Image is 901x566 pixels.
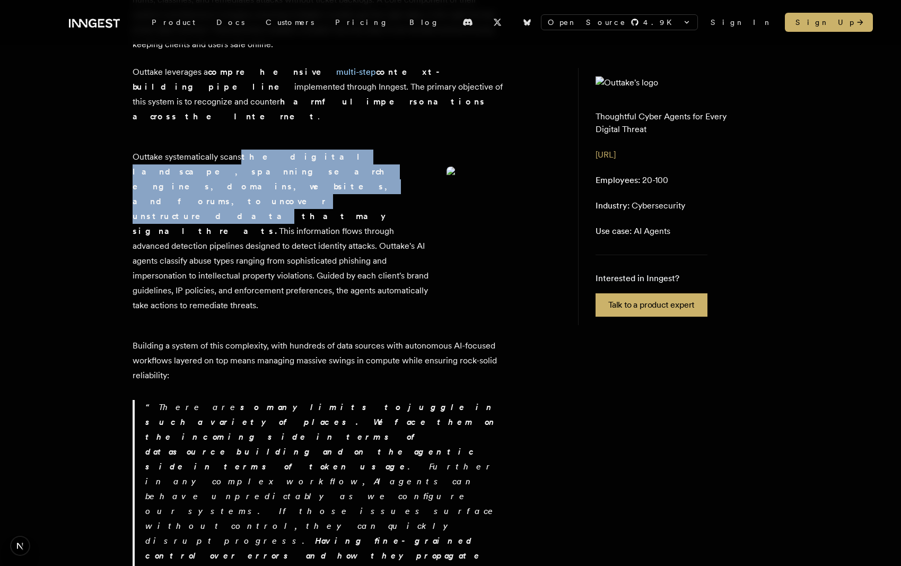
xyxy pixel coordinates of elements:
[596,201,629,211] span: Industry:
[596,150,616,160] a: [URL]
[643,17,678,28] span: 4.9 K
[447,167,503,196] img: Diagram A.png
[325,13,399,32] a: Pricing
[596,225,670,238] p: AI Agents
[711,17,772,28] a: Sign In
[596,199,685,212] p: Cybersecurity
[133,150,430,313] p: Outtake systematically scans This information flows through advanced detection pipelines designed...
[596,226,632,236] span: Use case:
[133,97,486,121] strong: harmful impersonations across the Internet
[133,152,393,236] strong: the digital landscape, spanning search engines, domains, websites, and forums, to uncover unstruc...
[596,175,640,185] span: Employees:
[486,14,509,31] a: X
[596,76,680,89] img: Outtake's logo
[255,13,325,32] a: Customers
[456,14,479,31] a: Discord
[133,338,504,383] p: Building a system of this complexity, with hundreds of data sources with autonomous AI-focused wo...
[548,17,626,28] span: Open Source
[145,402,500,472] strong: so many limits to juggle in such a variety of places. We face them on the incoming side in terms ...
[596,174,668,187] p: 20-100
[133,65,504,124] p: Outtake leverages a implemented through Inngest. The primary objective of this system is to recog...
[141,13,206,32] div: Product
[596,293,707,317] a: Talk to a product expert
[785,13,873,32] a: Sign Up
[596,272,707,285] p: Interested in Inngest?
[133,67,445,92] strong: comprehensive context-building pipeline
[399,13,450,32] a: Blog
[596,110,752,136] p: Thoughtful Cyber Agents for Every Digital Threat
[515,14,539,31] a: Bluesky
[206,13,255,32] a: Docs
[336,67,376,77] a: multi-step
